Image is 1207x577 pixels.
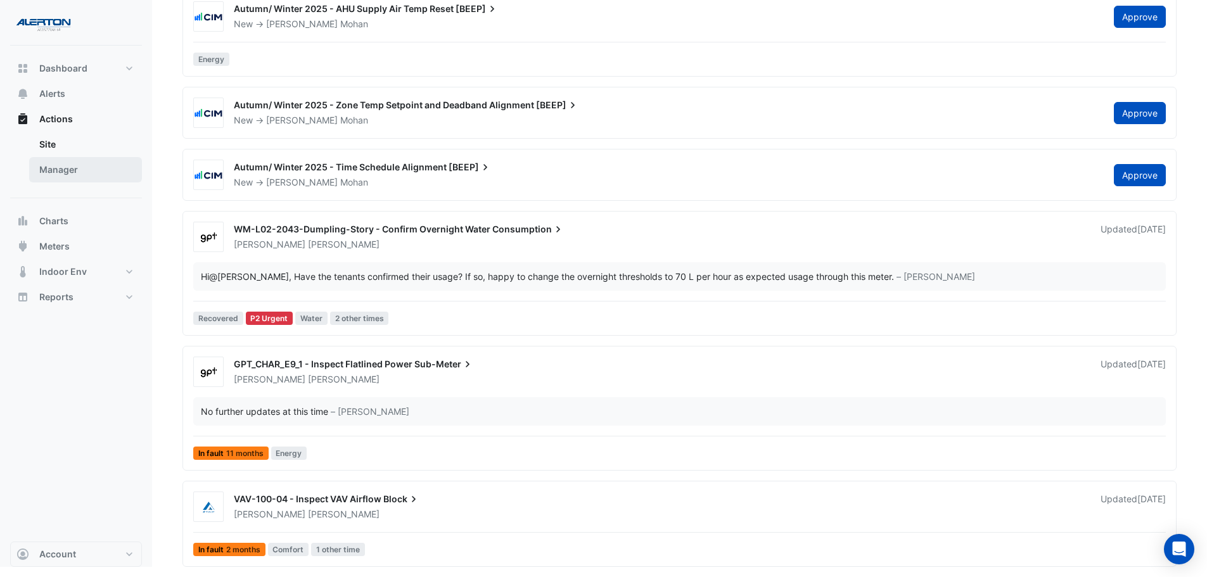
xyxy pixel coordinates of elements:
span: Energy [271,447,307,460]
span: 1 other time [311,543,365,556]
span: Autumn/ Winter 2025 - Zone Temp Setpoint and Deadband Alignment [234,99,534,110]
span: [PERSON_NAME] [266,18,338,29]
button: Indoor Env [10,259,142,284]
span: Sub-Meter [414,358,474,371]
span: Indoor Env [39,265,87,278]
span: [PERSON_NAME] [308,373,380,386]
span: Consumption [492,223,565,236]
app-icon: Actions [16,113,29,125]
img: GPT Retail [194,231,223,244]
div: Updated [1101,223,1166,251]
span: Approve [1122,108,1158,118]
app-icon: Charts [16,215,29,227]
a: Manager [29,157,142,182]
button: Charts [10,208,142,234]
span: [PERSON_NAME] [234,509,305,519]
div: Updated [1101,358,1166,386]
span: [PERSON_NAME] [266,115,338,125]
span: Actions [39,113,73,125]
img: GPT Retail [194,366,223,379]
div: Updated [1101,493,1166,521]
img: CIM [194,107,223,120]
span: – [PERSON_NAME] [331,405,409,418]
app-icon: Meters [16,240,29,253]
button: Approve [1114,6,1166,28]
button: Account [10,542,142,567]
span: tanika.morrell@gpt.com.au [GPT Retail] [209,271,289,282]
span: 11 months [226,450,264,457]
span: Comfort [268,543,309,556]
a: Site [29,132,142,157]
span: [PERSON_NAME] [266,177,338,187]
span: -> [255,115,264,125]
span: Energy [193,53,229,66]
span: Recovered [193,312,243,325]
span: Approve [1122,170,1158,181]
img: Company Logo [15,10,72,35]
span: Mohan [340,18,368,30]
img: Airmaster Australia [194,501,223,514]
app-icon: Dashboard [16,62,29,75]
span: 2 months [226,546,260,554]
span: Block [383,493,420,505]
span: In fault [193,543,265,556]
span: -> [255,177,264,187]
div: No further updates at this time [201,405,328,418]
span: Alerts [39,87,65,100]
app-icon: Reports [16,291,29,303]
div: Hi , Have the tenants confirmed their usage? If so, happy to change the overnight thresholds to 7... [201,270,894,283]
app-icon: Alerts [16,87,29,100]
span: [PERSON_NAME] [234,374,305,384]
div: Actions [10,132,142,187]
button: Actions [10,106,142,132]
span: Tue 03-Dec-2024 10:29 AEDT [1137,493,1166,504]
button: Dashboard [10,56,142,81]
span: [PERSON_NAME] [234,239,305,250]
span: Approve [1122,11,1158,22]
span: Autumn/ Winter 2025 - AHU Supply Air Temp Reset [234,3,454,14]
span: In fault [193,447,269,460]
span: Thu 08-May-2025 14:50 AEST [1137,224,1166,234]
span: Reports [39,291,73,303]
span: [BEEP] [449,161,492,174]
span: Mohan [340,176,368,189]
button: Alerts [10,81,142,106]
span: -> [255,18,264,29]
button: Approve [1114,164,1166,186]
img: CIM [194,169,223,182]
div: Open Intercom Messenger [1164,534,1194,564]
span: VAV-100-04 - Inspect VAV Airflow [234,493,381,504]
span: Meters [39,240,70,253]
div: P2 Urgent [246,312,293,325]
span: New [234,115,253,125]
span: Charts [39,215,68,227]
span: New [234,18,253,29]
button: Approve [1114,102,1166,124]
span: Autumn/ Winter 2025 - Time Schedule Alignment [234,162,447,172]
img: CIM [194,11,223,23]
span: [PERSON_NAME] [308,238,380,251]
span: Account [39,548,76,561]
span: [PERSON_NAME] [308,508,380,521]
span: Mohan [340,114,368,127]
span: Dashboard [39,62,87,75]
span: GPT_CHAR_E9_1 - Inspect Flatlined Power [234,358,412,369]
span: Mon 12-May-2025 17:41 AEST [1137,358,1166,369]
button: Reports [10,284,142,310]
span: New [234,177,253,187]
app-icon: Indoor Env [16,265,29,278]
span: [BEEP] [536,99,579,111]
span: Water [295,312,328,325]
span: [BEEP] [456,3,499,15]
span: – [PERSON_NAME] [897,270,975,283]
button: Meters [10,234,142,259]
span: 2 other times [330,312,389,325]
span: WM-L02-2043-Dumpling-Story - Confirm Overnight Water [234,224,490,234]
